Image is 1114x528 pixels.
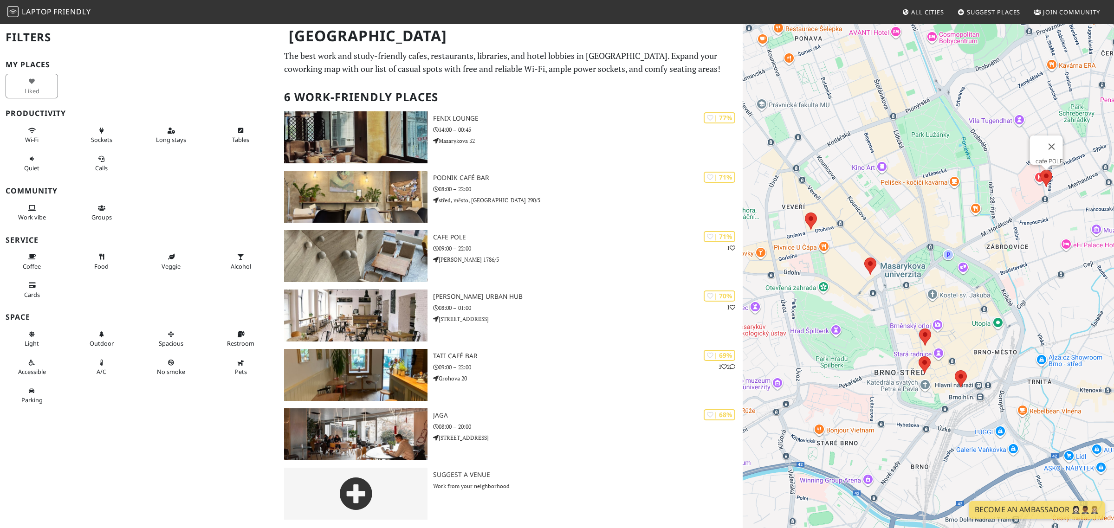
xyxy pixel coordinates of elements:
a: SKØG Urban Hub | 70% 1 [PERSON_NAME] Urban Hub 08:00 – 01:00 [STREET_ADDRESS] [278,290,743,341]
p: Grohova 20 [433,374,743,383]
button: Light [6,327,58,351]
p: [PERSON_NAME] 1786/5 [433,255,743,264]
p: 08:00 – 22:00 [433,185,743,193]
button: Cards [6,277,58,302]
span: All Cities [911,8,944,16]
button: Tables [214,123,267,148]
p: 09:00 – 22:00 [433,363,743,372]
span: Air conditioned [97,367,106,376]
span: Parking [21,396,43,404]
h3: [PERSON_NAME] Urban Hub [433,293,743,301]
span: Food [94,262,109,270]
p: [STREET_ADDRESS] [433,433,743,442]
div: | 70% [704,290,735,301]
img: Fenix Lounge [284,111,427,163]
div: | 68% [704,409,735,420]
span: Long stays [156,135,186,144]
a: Suggest a Venue Work from your neighborhood [278,468,743,520]
h1: [GEOGRAPHIC_DATA] [281,23,741,49]
div: | 71% [704,172,735,182]
a: Fenix Lounge | 77% Fenix Lounge 14:00 – 00:45 Masarykova 32 [278,111,743,163]
p: 08:00 – 20:00 [433,422,743,431]
h3: cafe POLE [433,233,743,241]
span: Restroom [227,339,254,348]
span: Suggest Places [967,8,1021,16]
p: Work from your neighborhood [433,482,743,490]
p: [STREET_ADDRESS] [433,315,743,323]
h3: My Places [6,60,273,69]
span: Quiet [24,164,39,172]
button: Quiet [6,151,58,176]
h3: JAGA [433,412,743,419]
h3: Fenix Lounge [433,115,743,122]
span: Natural light [25,339,39,348]
a: Become an Ambassador 🤵🏻‍♀️🤵🏾‍♂️🤵🏼‍♀️ [969,501,1105,519]
a: TATI Café Bar | 69% 32 TATI Café Bar 09:00 – 22:00 Grohova 20 [278,349,743,401]
span: Outdoor area [90,339,114,348]
button: Food [75,249,128,274]
button: Groups [75,200,128,225]
span: Join Community [1043,8,1100,16]
button: Close [1041,135,1063,158]
p: střed, město, [GEOGRAPHIC_DATA] 290/5 [433,196,743,205]
span: Power sockets [91,135,112,144]
button: Parking [6,383,58,408]
button: Long stays [145,123,197,148]
button: Outdoor [75,327,128,351]
button: Sockets [75,123,128,148]
p: Masarykova 32 [433,136,743,145]
span: Friendly [53,6,91,17]
button: Pets [214,355,267,380]
span: Credit cards [24,290,40,299]
a: LaptopFriendly LaptopFriendly [7,4,91,20]
h3: Podnik café bar [433,174,743,182]
span: Stable Wi-Fi [25,135,39,144]
p: 14:00 – 00:45 [433,125,743,134]
img: cafe POLE [284,230,427,282]
span: People working [18,213,46,221]
img: Podnik café bar [284,171,427,223]
span: Alcohol [231,262,251,270]
p: 1 [727,244,735,252]
h3: Space [6,313,273,322]
span: Spacious [159,339,183,348]
button: Alcohol [214,249,267,274]
span: Group tables [91,213,112,221]
button: Work vibe [6,200,58,225]
a: cafe POLE | 71% 1 cafe POLE 09:00 – 22:00 [PERSON_NAME] 1786/5 [278,230,743,282]
span: Coffee [23,262,41,270]
img: LaptopFriendly [7,6,19,17]
h3: Productivity [6,109,273,118]
span: Veggie [162,262,181,270]
img: JAGA [284,408,427,460]
h3: Community [6,187,273,195]
span: Work-friendly tables [232,135,249,144]
a: All Cities [898,4,948,20]
a: Join Community [1030,4,1104,20]
p: The best work and study-friendly cafes, restaurants, libraries, and hotel lobbies in [GEOGRAPHIC_... [284,49,737,76]
button: Wi-Fi [6,123,58,148]
button: Coffee [6,249,58,274]
a: JAGA | 68% JAGA 08:00 – 20:00 [STREET_ADDRESS] [278,408,743,460]
span: Laptop [22,6,52,17]
span: Smoke free [157,367,185,376]
img: gray-place-d2bdb4477600e061c01bd816cc0f2ef0cfcb1ca9e3ad78868dd16fb2af073a21.png [284,468,427,520]
span: Video/audio calls [95,164,108,172]
p: 1 [727,303,735,312]
span: Pet friendly [235,367,247,376]
div: | 69% [704,350,735,361]
span: Accessible [18,367,46,376]
button: No smoke [145,355,197,380]
p: 09:00 – 22:00 [433,244,743,253]
img: SKØG Urban Hub [284,290,427,341]
button: Calls [75,151,128,176]
p: 3 2 [719,362,735,371]
a: cafe POLE [1036,158,1063,165]
button: A/C [75,355,128,380]
p: 08:00 – 01:00 [433,303,743,312]
img: TATI Café Bar [284,349,427,401]
button: Spacious [145,327,197,351]
a: Suggest Places [954,4,1024,20]
div: | 77% [704,112,735,123]
div: | 71% [704,231,735,242]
